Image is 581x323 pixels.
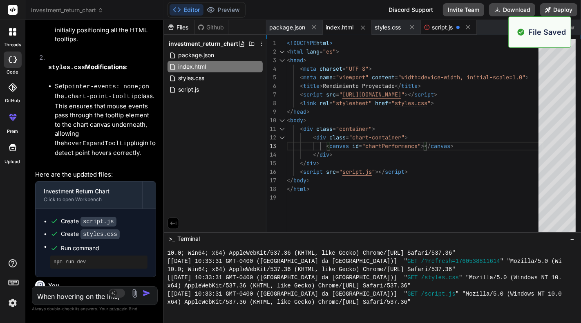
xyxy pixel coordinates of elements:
[48,281,59,289] h6: You
[178,235,200,243] span: Terminal
[266,65,276,73] div: 4
[329,142,349,150] span: canvas
[266,125,276,133] div: 11
[316,134,326,141] span: div
[290,56,303,64] span: head
[401,91,404,98] span: "
[130,289,139,298] img: attachment
[432,23,453,31] span: script.js
[7,128,18,135] label: prem
[277,125,288,133] div: Click to collapse the range.
[48,63,156,73] p: :
[303,91,323,98] span: script
[300,99,303,107] span: <
[385,168,404,175] span: script
[65,83,142,90] code: pointer-events: none;
[287,185,293,193] span: </
[395,74,398,81] span: =
[388,99,391,107] span: =
[352,142,359,150] span: id
[300,125,303,132] span: <
[333,74,336,81] span: =
[300,65,303,72] span: <
[427,99,431,107] span: "
[329,151,333,158] span: >
[303,65,316,72] span: meta
[303,168,323,175] span: script
[266,90,276,99] div: 7
[203,4,244,16] button: Preview
[168,282,411,290] span: x64) AppleWebKit/537.36 (KHTML, like Gecko) Chrome/[URL] Safari/537.36"
[306,185,310,193] span: >
[169,235,175,243] span: >_
[266,185,276,193] div: 18
[313,134,316,141] span: <
[421,274,459,282] span: /styles.css
[407,274,418,282] span: GET
[168,290,408,298] span: [[DATE] 10:33:31 GMT-0400 ([GEOGRAPHIC_DATA] da [GEOGRAPHIC_DATA])] "
[303,56,306,64] span: >
[372,74,395,81] span: content
[44,187,134,195] div: Investment Return Chart
[528,27,566,38] p: File Saved
[362,142,421,150] span: "chartPerformance"
[194,23,228,31] div: Github
[418,82,421,90] span: >
[329,39,333,47] span: >
[320,65,342,72] span: charset
[326,142,329,150] span: <
[48,63,126,71] strong: Modifications
[316,125,333,132] span: class
[168,274,408,282] span: [[DATE] 10:33:31 GMT-0400 ([GEOGRAPHIC_DATA] da [GEOGRAPHIC_DATA])] "
[421,257,500,265] span: /?refresh=1760538811614
[170,4,203,16] button: Editor
[287,48,290,55] span: <
[36,182,142,209] button: Investment Return ChartClick to open Workbench
[287,39,316,47] span: <!DOCTYPE
[404,91,414,98] span: ></
[7,69,18,76] label: code
[5,158,20,165] label: Upload
[336,91,339,98] span: =
[395,99,427,107] span: styles.css
[35,170,156,179] p: Here are the updated files:
[369,65,372,72] span: >
[266,108,276,116] div: 9
[303,117,306,124] span: >
[323,48,336,55] span: "es"
[31,6,103,14] span: investment_return_chart
[54,259,144,265] pre: npm run dev
[326,168,336,175] span: src
[570,235,574,243] span: −
[372,125,375,132] span: >
[320,151,329,158] span: div
[266,39,276,47] div: 1
[391,99,395,107] span: "
[306,108,310,115] span: >
[300,74,303,81] span: <
[168,265,456,274] span: 10.0; Win64; x64) AppleWebKit/537.36 (KHTML, like Gecko) Chrome/[URL] Safari/537.36"
[326,23,354,31] span: index.html
[277,47,288,56] div: Click to collapse the range.
[313,151,320,158] span: </
[6,296,20,310] img: settings
[320,99,329,107] span: rel
[266,193,276,202] div: 19
[395,82,401,90] span: </
[342,168,372,175] span: script.js
[287,117,290,124] span: <
[44,196,134,203] div: Click to open Workbench
[80,229,120,239] code: styles.css
[414,91,434,98] span: script
[303,99,316,107] span: link
[407,290,418,298] span: GET
[303,82,320,90] span: title
[434,91,437,98] span: >
[266,142,276,150] div: 13
[178,85,200,94] span: script.js
[266,73,276,82] div: 5
[290,117,303,124] span: body
[398,74,525,81] span: "width=device-width, initial-scale=1.0"
[61,230,120,238] div: Create
[168,249,456,257] span: 10.0; Win64; x64) AppleWebKit/537.36 (KHTML, like Gecko) Chrome/[URL] Safari/537.36"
